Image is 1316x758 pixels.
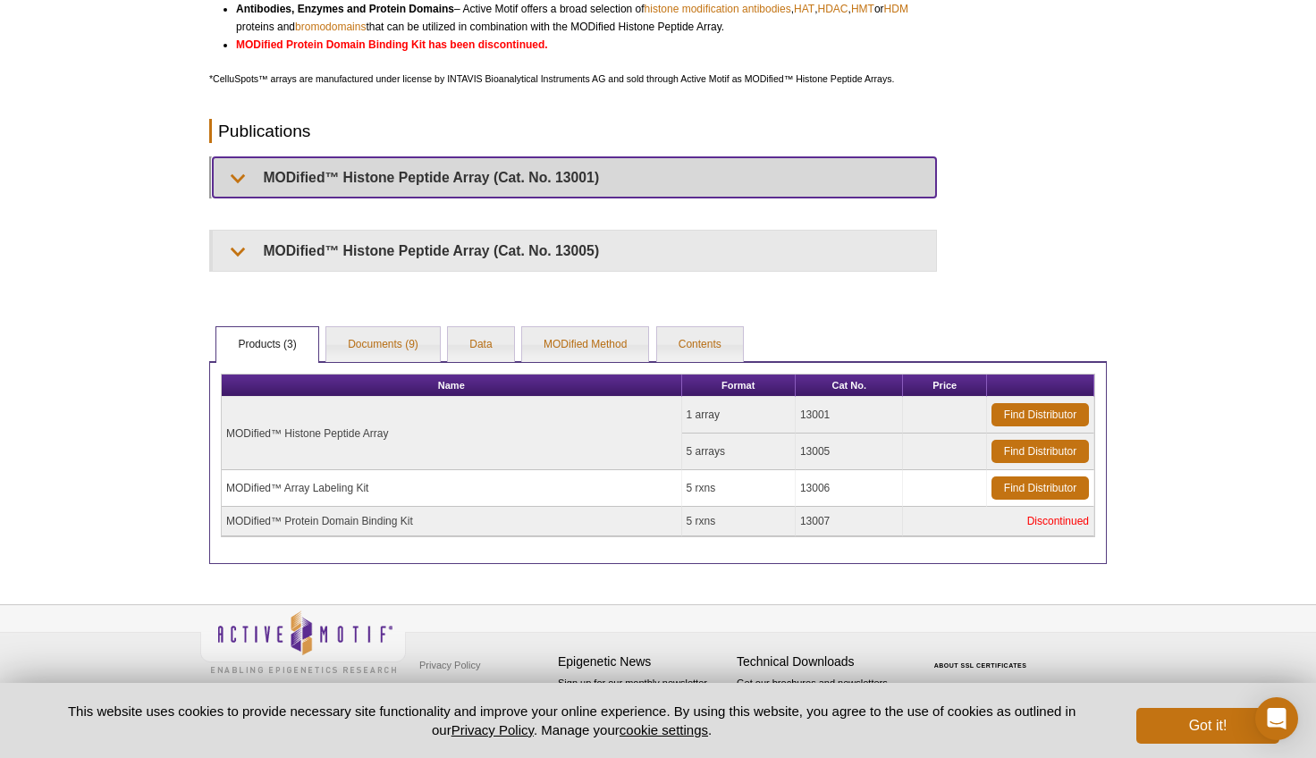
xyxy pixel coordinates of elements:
summary: MODified™ Histone Peptide Array (Cat. No. 13005) [213,231,936,271]
th: Cat No. [796,375,904,397]
td: 13005 [796,434,904,470]
td: MODified™ Histone Peptide Array [222,397,682,470]
th: Price [903,375,987,397]
a: Find Distributor [991,403,1089,426]
th: Name [222,375,682,397]
td: 13006 [796,470,904,507]
td: 5 rxns [682,507,796,536]
a: ABOUT SSL CERTIFICATES [934,662,1027,669]
a: Documents (9) [326,327,440,363]
strong: Antibodies, Enzymes and Protein Domains [236,3,454,15]
h4: Technical Downloads [737,654,907,670]
a: Find Distributor [991,440,1089,463]
td: 13007 [796,507,904,536]
td: MODified™ Array Labeling Kit [222,470,682,507]
td: MODified™ Protein Domain Binding Kit [222,507,682,536]
a: Data [448,327,513,363]
td: 5 rxns [682,470,796,507]
h4: Epigenetic News [558,654,728,670]
a: bromodomains [295,18,366,36]
p: This website uses cookies to provide necessary site functionality and improve your online experie... [37,702,1107,739]
p: Sign up for our monthly newsletter highlighting recent publications in the field of epigenetics. [558,676,728,737]
button: cookie settings [620,722,708,737]
a: Privacy Policy [451,722,534,737]
img: Active Motif, [200,605,406,678]
a: Contents [657,327,743,363]
a: MODified Method [522,327,648,363]
div: Open Intercom Messenger [1255,697,1298,740]
a: Find Distributor [991,476,1089,500]
summary: MODified™ Histone Peptide Array (Cat. No. 13001) [213,157,936,198]
td: 1 array [682,397,796,434]
strong: MODified Protein Domain Binding Kit has been discontinued. [236,38,548,51]
a: Privacy Policy [415,652,485,678]
h2: Publications [209,119,937,143]
td: 5 arrays [682,434,796,470]
td: 13001 [796,397,904,434]
th: Format [682,375,796,397]
span: *CelluSpots™ arrays are manufactured under license by INTAVIS Bioanalytical Instruments AG and so... [209,73,894,84]
a: Terms & Conditions [415,678,509,705]
button: Got it! [1136,708,1279,744]
td: Discontinued [903,507,1094,536]
table: Click to Verify - This site chose Symantec SSL for secure e-commerce and confidential communicati... [915,636,1050,676]
p: Get our brochures and newsletters, or request them by mail. [737,676,907,721]
a: Products (3) [216,327,317,363]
